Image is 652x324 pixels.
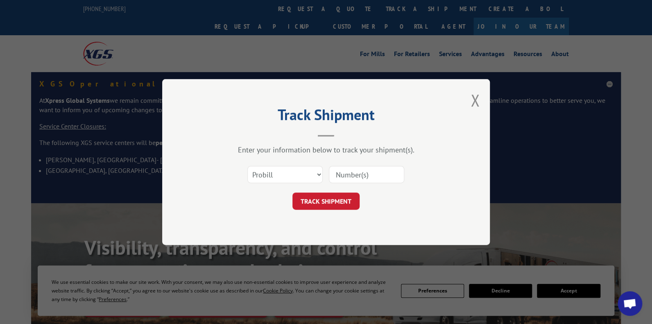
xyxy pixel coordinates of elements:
input: Number(s) [329,166,404,183]
div: Enter your information below to track your shipment(s). [203,145,449,154]
button: TRACK SHIPMENT [292,193,360,210]
a: Open chat [618,291,642,316]
button: Close modal [471,89,480,111]
h2: Track Shipment [203,109,449,125]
